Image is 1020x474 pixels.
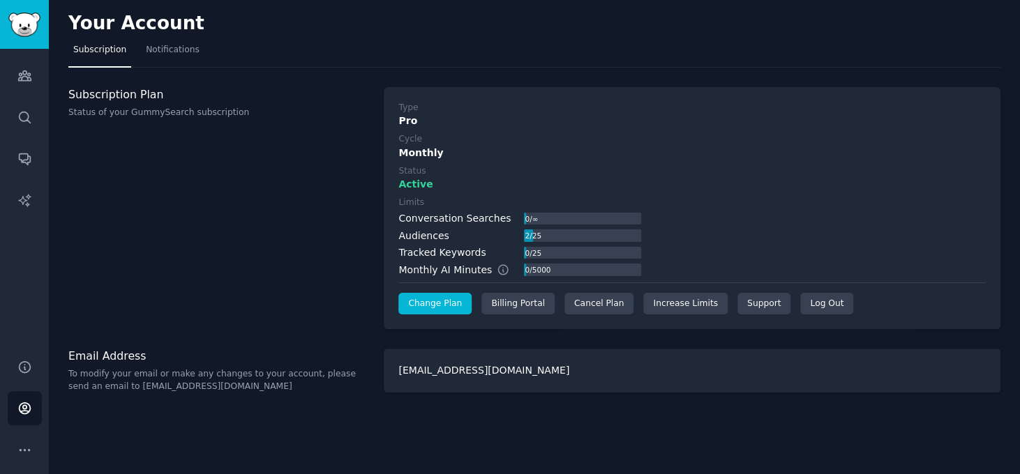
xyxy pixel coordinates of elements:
[524,247,543,259] div: 0 / 25
[398,177,433,192] span: Active
[68,87,369,102] h3: Subscription Plan
[68,13,204,35] h2: Your Account
[398,165,426,178] div: Status
[384,349,1000,392] div: [EMAIL_ADDRESS][DOMAIN_NAME]
[564,293,633,315] div: Cancel Plan
[398,229,449,243] div: Audiences
[68,39,131,68] a: Subscription
[800,293,853,315] div: Log Out
[146,44,200,56] span: Notifications
[8,13,40,37] img: GummySearch logo
[398,114,986,128] div: Pro
[68,368,369,392] p: To modify your email or make any changes to your account, please send an email to [EMAIL_ADDRESS]...
[481,293,555,315] div: Billing Portal
[524,263,552,276] div: 0 / 5000
[141,39,204,68] a: Notifications
[524,213,539,225] div: 0 / ∞
[68,349,369,363] h3: Email Address
[524,229,543,242] div: 2 / 25
[398,197,424,209] div: Limits
[68,107,369,119] p: Status of your GummySearch subscription
[398,245,486,260] div: Tracked Keywords
[398,102,418,114] div: Type
[643,293,728,315] a: Increase Limits
[73,44,126,56] span: Subscription
[737,293,790,315] a: Support
[398,211,511,226] div: Conversation Searches
[398,263,523,277] div: Monthly AI Minutes
[398,133,421,146] div: Cycle
[398,293,472,315] a: Change Plan
[398,146,986,160] div: Monthly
